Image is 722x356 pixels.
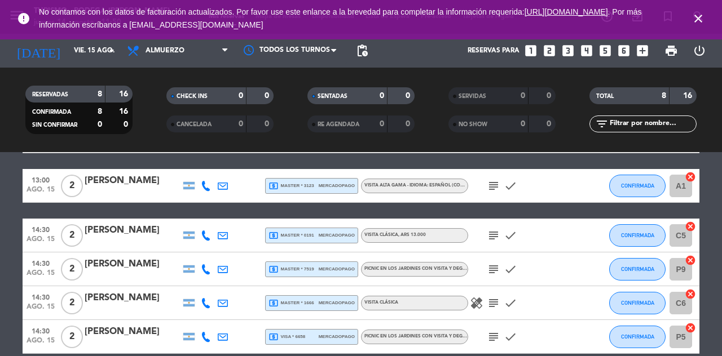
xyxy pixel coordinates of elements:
[239,120,243,128] strong: 0
[487,179,500,193] i: subject
[621,333,654,340] span: CONFIRMADA
[268,298,314,308] span: master * 1666
[617,43,631,58] i: looks_6
[268,230,314,241] span: master * 0191
[268,230,279,241] i: local_atm
[685,322,696,333] i: cancel
[319,333,355,340] span: mercadopago
[598,43,613,58] i: looks_5
[265,92,271,100] strong: 0
[487,330,500,344] i: subject
[61,292,83,314] span: 2
[268,181,279,191] i: local_atm
[621,266,654,272] span: CONFIRMADA
[27,269,55,282] span: ago. 15
[39,7,641,29] span: No contamos con los datos de facturación actualizados. Por favor use este enlance a la brevedad p...
[487,229,500,242] i: subject
[85,291,180,305] div: [PERSON_NAME]
[364,334,506,339] span: PICNIC EN LOS JARDINES CON VISITA Y DEGUSTACIÓN CLÁSICA
[17,12,30,25] i: error
[8,38,68,63] i: [DATE]
[27,173,55,186] span: 13:00
[32,109,71,115] span: CONFIRMADA
[685,171,696,183] i: cancel
[692,12,705,25] i: close
[85,257,180,272] div: [PERSON_NAME]
[487,296,500,310] i: subject
[693,44,706,57] i: power_settings_new
[487,262,500,276] i: subject
[398,233,426,237] span: , ARS 13.000
[319,182,355,189] span: mercadopago
[27,256,55,269] span: 14:30
[406,92,412,100] strong: 0
[521,120,525,128] strong: 0
[268,298,279,308] i: local_atm
[61,224,83,247] span: 2
[523,43,538,58] i: looks_one
[685,288,696,300] i: cancel
[459,94,486,99] span: SERVIDAS
[596,94,614,99] span: TOTAL
[504,179,517,193] i: check
[268,332,305,342] span: visa * 6658
[609,224,666,247] button: CONFIRMADA
[98,121,102,128] strong: 0
[561,43,575,58] i: looks_3
[319,232,355,239] span: mercadopago
[609,118,696,130] input: Filtrar por nombre...
[685,221,696,232] i: cancel
[124,121,130,128] strong: 0
[504,229,517,242] i: check
[521,92,525,100] strong: 0
[177,94,208,99] span: CHECK INS
[239,92,243,100] strong: 0
[683,92,694,100] strong: 16
[177,122,212,127] span: CANCELADA
[27,324,55,337] span: 14:30
[635,43,650,58] i: add_box
[364,183,529,188] span: VISITA ALTA GAMA - IDIOMA: ESPAÑOL (Consultar por idioma ingles)
[609,326,666,348] button: CONFIRMADA
[609,258,666,281] button: CONFIRMADA
[119,108,130,115] strong: 16
[364,300,398,305] span: VISITA CLÁSICA
[504,330,517,344] i: check
[265,120,271,128] strong: 0
[664,44,678,57] span: print
[27,222,55,235] span: 14:30
[85,324,180,339] div: [PERSON_NAME]
[85,173,180,188] div: [PERSON_NAME]
[621,183,654,189] span: CONFIRMADA
[579,43,594,58] i: looks_4
[318,94,347,99] span: SENTADAS
[609,292,666,314] button: CONFIRMADA
[380,120,384,128] strong: 0
[406,120,412,128] strong: 0
[61,175,83,197] span: 2
[27,290,55,303] span: 14:30
[27,235,55,248] span: ago. 15
[319,265,355,273] span: mercadopago
[268,264,314,274] span: master * 7519
[621,300,654,306] span: CONFIRMADA
[61,258,83,281] span: 2
[27,337,55,350] span: ago. 15
[105,44,118,57] i: arrow_drop_down
[685,255,696,266] i: cancel
[595,117,609,131] i: filter_list
[547,92,553,100] strong: 0
[621,232,654,238] span: CONFIRMADA
[32,92,68,97] span: RESERVADAS
[268,332,279,342] i: local_atm
[504,296,517,310] i: check
[470,296,483,310] i: healing
[85,223,180,238] div: [PERSON_NAME]
[32,122,77,128] span: SIN CONFIRMAR
[547,120,553,128] strong: 0
[685,34,714,68] div: LOG OUT
[98,90,102,98] strong: 8
[355,44,369,57] span: pending_actions
[468,47,520,55] span: Reservas para
[364,233,426,237] span: VISITA CLÁSICA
